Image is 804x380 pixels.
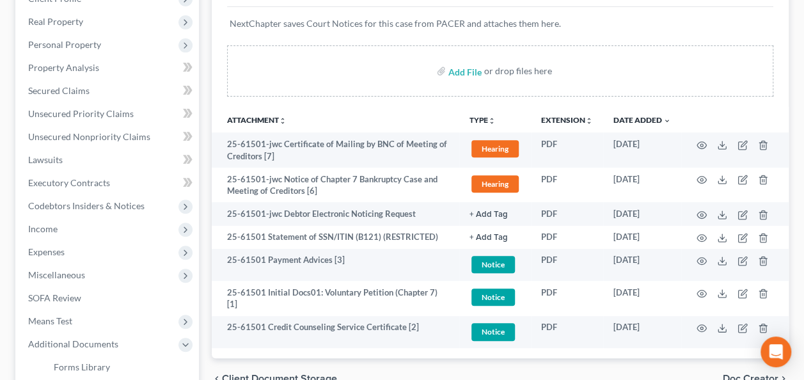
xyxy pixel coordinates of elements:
[212,226,459,249] td: 25-61501 Statement of SSN/ITIN (B121) (RESTRICTED)
[603,202,681,225] td: [DATE]
[469,234,508,242] button: + Add Tag
[469,138,521,159] a: Hearing
[469,173,521,194] a: Hearing
[469,254,521,275] a: Notice
[28,131,150,142] span: Unsecured Nonpriority Claims
[603,316,681,349] td: [DATE]
[18,171,199,194] a: Executory Contracts
[761,336,791,367] div: Open Intercom Messenger
[531,281,603,316] td: PDF
[28,85,90,96] span: Secured Claims
[18,56,199,79] a: Property Analysis
[28,177,110,188] span: Executory Contracts
[531,168,603,203] td: PDF
[212,168,459,203] td: 25-61501-jwc Notice of Chapter 7 Bankruptcy Case and Meeting of Creditors [6]
[469,208,521,220] a: + Add Tag
[484,65,552,77] div: or drop files here
[212,281,459,316] td: 25-61501 Initial Docs01: Voluntary Petition (Chapter 7) [1]
[469,321,521,342] a: Notice
[541,115,593,125] a: Extensionunfold_more
[471,323,515,340] span: Notice
[603,132,681,168] td: [DATE]
[227,115,287,125] a: Attachmentunfold_more
[212,202,459,225] td: 25-61501-jwc Debtor Electronic Noticing Request
[18,79,199,102] a: Secured Claims
[212,132,459,168] td: 25-61501-jwc Certificate of Mailing by BNC of Meeting of Creditors [7]
[531,249,603,281] td: PDF
[663,117,671,125] i: expand_more
[603,168,681,203] td: [DATE]
[469,231,521,243] a: + Add Tag
[28,246,65,257] span: Expenses
[603,281,681,316] td: [DATE]
[28,16,83,27] span: Real Property
[469,287,521,308] a: Notice
[28,200,145,211] span: Codebtors Insiders & Notices
[488,117,496,125] i: unfold_more
[54,361,110,372] span: Forms Library
[585,117,593,125] i: unfold_more
[28,269,85,280] span: Miscellaneous
[279,117,287,125] i: unfold_more
[43,356,199,379] a: Forms Library
[28,39,101,50] span: Personal Property
[471,140,519,157] span: Hearing
[471,289,515,306] span: Notice
[28,62,99,73] span: Property Analysis
[603,249,681,281] td: [DATE]
[28,338,118,349] span: Additional Documents
[471,256,515,273] span: Notice
[28,154,63,165] span: Lawsuits
[18,125,199,148] a: Unsecured Nonpriority Claims
[28,108,134,119] span: Unsecured Priority Claims
[469,210,508,219] button: + Add Tag
[531,202,603,225] td: PDF
[18,287,199,310] a: SOFA Review
[212,316,459,349] td: 25-61501 Credit Counseling Service Certificate [2]
[28,223,58,234] span: Income
[18,148,199,171] a: Lawsuits
[230,17,771,30] p: NextChapter saves Court Notices for this case from PACER and attaches them here.
[212,249,459,281] td: 25-61501 Payment Advices [3]
[28,292,81,303] span: SOFA Review
[18,102,199,125] a: Unsecured Priority Claims
[613,115,671,125] a: Date Added expand_more
[469,116,496,125] button: TYPEunfold_more
[28,315,72,326] span: Means Test
[471,175,519,193] span: Hearing
[603,226,681,249] td: [DATE]
[531,132,603,168] td: PDF
[531,316,603,349] td: PDF
[531,226,603,249] td: PDF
